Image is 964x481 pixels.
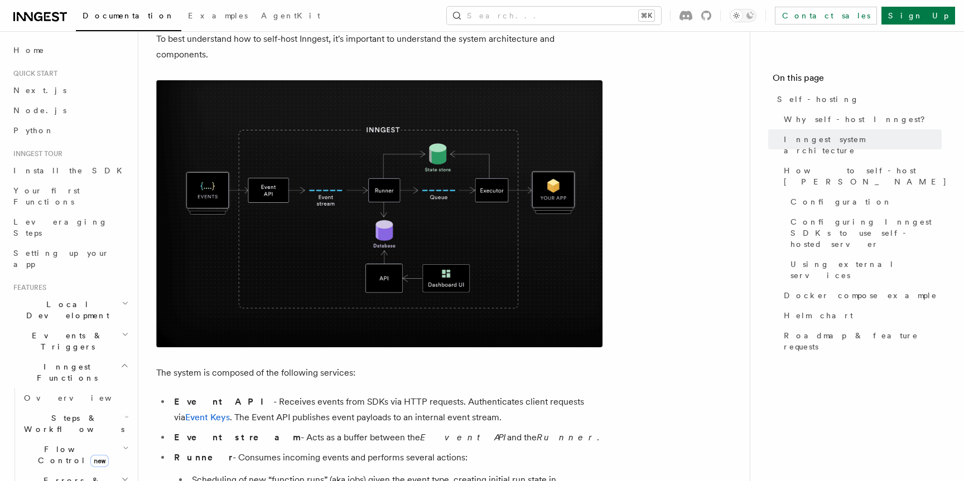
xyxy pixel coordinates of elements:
span: Using external services [791,259,942,281]
kbd: ⌘K [639,10,654,21]
p: The system is composed of the following services: [156,365,602,381]
span: Configuring Inngest SDKs to use self-hosted server [791,216,942,250]
button: Toggle dark mode [730,9,756,22]
span: Inngest tour [9,149,62,158]
span: new [90,455,109,467]
span: Inngest Functions [9,361,120,383]
a: Configuring Inngest SDKs to use self-hosted server [786,212,942,254]
a: AgentKit [254,3,327,30]
a: Configuration [786,192,942,212]
strong: Runner [174,452,233,463]
a: Event Keys [185,412,230,422]
a: Self-hosting [773,89,942,109]
span: Features [9,283,46,292]
a: Leveraging Steps [9,212,131,243]
span: Roadmap & feature requests [784,330,942,352]
span: Steps & Workflows [20,412,124,435]
strong: Event API [174,396,273,407]
a: Next.js [9,80,131,100]
li: - Acts as a buffer between the and the . [171,430,602,445]
span: Python [13,126,54,135]
button: Events & Triggers [9,325,131,357]
a: Setting up your app [9,243,131,274]
img: Inngest system architecture diagram [156,80,602,347]
a: Sign Up [881,7,955,25]
span: Configuration [791,196,892,207]
a: Contact sales [775,7,877,25]
a: Your first Functions [9,181,131,212]
li: - Receives events from SDKs via HTTP requests. Authenticates client requests via . The Event API ... [171,394,602,425]
span: Next.js [13,86,66,95]
span: Install the SDK [13,166,129,175]
h4: On this page [773,71,942,89]
span: Quick start [9,69,57,78]
a: Helm chart [779,305,942,325]
a: Inngest system architecture [779,129,942,161]
a: Why self-host Inngest? [779,109,942,129]
span: Home [13,45,45,56]
span: AgentKit [261,11,320,20]
em: Event API [420,432,507,443]
span: Docker compose example [784,290,937,301]
a: Home [9,40,131,60]
a: Node.js [9,100,131,120]
span: Examples [188,11,248,20]
span: Overview [24,393,139,402]
span: Why self-host Inngest? [784,114,933,125]
a: Examples [181,3,254,30]
a: Install the SDK [9,161,131,181]
button: Steps & Workflows [20,408,131,439]
a: Python [9,120,131,140]
span: Your first Functions [13,186,80,206]
span: Inngest system architecture [784,134,942,156]
span: Helm chart [784,310,853,321]
a: Documentation [76,3,181,31]
span: How to self-host [PERSON_NAME] [784,165,947,187]
a: How to self-host [PERSON_NAME] [779,161,942,192]
a: Overview [20,388,131,408]
button: Search...⌘K [447,7,661,25]
span: Setting up your app [13,249,109,269]
strong: Event stream [174,432,301,443]
span: Self-hosting [777,94,859,105]
button: Local Development [9,294,131,325]
span: Node.js [13,106,66,115]
p: To best understand how to self-host Inngest, it's important to understand the system architecture... [156,31,602,62]
button: Inngest Functions [9,357,131,388]
a: Roadmap & feature requests [779,325,942,357]
span: Local Development [9,299,122,321]
span: Flow Control [20,444,123,466]
a: Using external services [786,254,942,285]
span: Events & Triggers [9,330,122,352]
a: Docker compose example [779,285,942,305]
button: Flow Controlnew [20,439,131,470]
em: Runner [537,432,597,443]
span: Documentation [83,11,175,20]
span: Leveraging Steps [13,217,108,237]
